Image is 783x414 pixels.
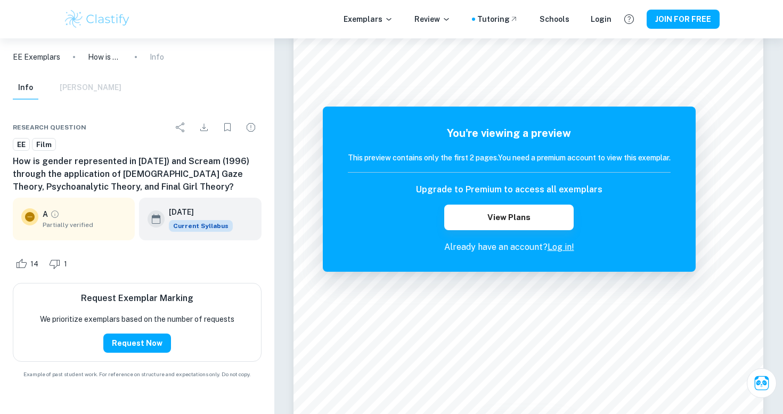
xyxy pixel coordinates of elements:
a: Login [591,13,611,25]
h6: [DATE] [169,206,224,218]
a: EE [13,138,30,151]
a: Schools [540,13,569,25]
p: How is gender represented in [DATE]) and Scream (1996) through the application of [DEMOGRAPHIC_DA... [88,51,122,63]
p: A [43,208,48,220]
button: Info [13,76,38,100]
div: Report issue [240,117,262,138]
img: Clastify logo [63,9,131,30]
p: Info [150,51,164,63]
div: Like [13,255,44,272]
p: Already have an account? [348,241,671,254]
a: Film [32,138,56,151]
h6: Request Exemplar Marking [81,292,193,305]
button: Help and Feedback [620,10,638,28]
div: Bookmark [217,117,238,138]
button: Request Now [103,334,171,353]
h6: This preview contains only the first 2 pages. You need a premium account to view this exemplar. [348,152,671,164]
span: Current Syllabus [169,220,233,232]
p: Exemplars [344,13,393,25]
h6: Upgrade to Premium to access all exemplars [416,183,602,196]
span: Research question [13,123,86,132]
span: Film [32,140,55,150]
span: 14 [25,259,44,270]
button: View Plans [444,205,573,230]
div: Download [193,117,215,138]
h6: How is gender represented in [DATE]) and Scream (1996) through the application of [DEMOGRAPHIC_DA... [13,155,262,193]
p: We prioritize exemplars based on the number of requests [40,313,234,325]
div: This exemplar is based on the current syllabus. Feel free to refer to it for inspiration/ideas wh... [169,220,233,232]
span: 1 [58,259,73,270]
span: EE [13,140,29,150]
a: Grade partially verified [50,209,60,219]
button: Ask Clai [747,368,777,398]
div: Share [170,117,191,138]
a: Tutoring [477,13,518,25]
p: Review [414,13,451,25]
span: Example of past student work. For reference on structure and expectations only. Do not copy. [13,370,262,378]
button: JOIN FOR FREE [647,10,720,29]
h5: You're viewing a preview [348,125,671,141]
a: EE Exemplars [13,51,60,63]
a: Log in! [548,242,574,252]
span: Partially verified [43,220,126,230]
div: Dislike [46,255,73,272]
